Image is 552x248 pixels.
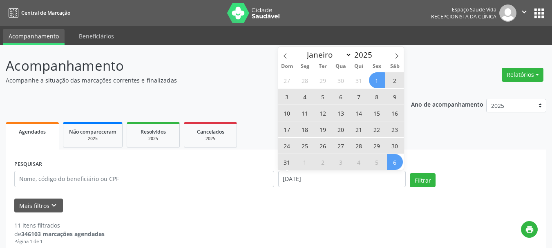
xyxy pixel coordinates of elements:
span: Agosto 20, 2025 [333,121,349,137]
span: Agosto 8, 2025 [369,89,385,105]
span: Agosto 2, 2025 [387,72,403,88]
button: apps [532,6,546,20]
span: Ter [314,64,332,69]
span: Setembro 4, 2025 [351,154,367,170]
span: Agosto 18, 2025 [297,121,313,137]
span: Agosto 22, 2025 [369,121,385,137]
span: Agosto 14, 2025 [351,105,367,121]
span: Agosto 6, 2025 [333,89,349,105]
span: Recepcionista da clínica [431,13,496,20]
button: Mais filtroskeyboard_arrow_down [14,199,63,213]
button: Filtrar [410,173,436,187]
span: Agosto 24, 2025 [279,138,295,154]
label: PESQUISAR [14,158,42,171]
span: Agosto 31, 2025 [279,154,295,170]
span: Agosto 15, 2025 [369,105,385,121]
div: de [14,230,105,238]
span: Agosto 26, 2025 [315,138,331,154]
span: Julho 31, 2025 [351,72,367,88]
span: Setembro 2, 2025 [315,154,331,170]
span: Setembro 5, 2025 [369,154,385,170]
span: Resolvidos [141,128,166,135]
div: 2025 [69,136,116,142]
div: 2025 [190,136,231,142]
input: Year [352,49,379,60]
span: Agosto 16, 2025 [387,105,403,121]
span: Agosto 10, 2025 [279,105,295,121]
span: Central de Marcação [21,9,70,16]
span: Julho 29, 2025 [315,72,331,88]
a: Beneficiários [73,29,120,43]
span: Qui [350,64,368,69]
span: Agosto 28, 2025 [351,138,367,154]
div: Página 1 de 1 [14,238,105,245]
span: Agosto 11, 2025 [297,105,313,121]
div: Espaço Saude Vida [431,6,496,13]
a: Acompanhamento [3,29,65,45]
span: Agosto 25, 2025 [297,138,313,154]
span: Agosto 12, 2025 [315,105,331,121]
span: Setembro 1, 2025 [297,154,313,170]
span: Agosto 27, 2025 [333,138,349,154]
div: 2025 [133,136,174,142]
span: Não compareceram [69,128,116,135]
span: Agosto 4, 2025 [297,89,313,105]
strong: 346103 marcações agendadas [21,230,105,238]
a: Central de Marcação [6,6,70,20]
span: Agosto 23, 2025 [387,121,403,137]
button:  [516,4,532,22]
span: Qua [332,64,350,69]
span: Sex [368,64,386,69]
span: Agosto 17, 2025 [279,121,295,137]
span: Agosto 1, 2025 [369,72,385,88]
span: Cancelados [197,128,224,135]
span: Agosto 19, 2025 [315,121,331,137]
span: Julho 30, 2025 [333,72,349,88]
span: Agosto 13, 2025 [333,105,349,121]
span: Agosto 29, 2025 [369,138,385,154]
span: Julho 28, 2025 [297,72,313,88]
select: Month [303,49,352,60]
span: Agosto 9, 2025 [387,89,403,105]
span: Agosto 21, 2025 [351,121,367,137]
span: Agosto 3, 2025 [279,89,295,105]
p: Acompanhamento [6,56,384,76]
button: Relatórios [502,68,543,82]
button: print [521,221,538,238]
span: Seg [296,64,314,69]
i: keyboard_arrow_down [49,201,58,210]
p: Ano de acompanhamento [411,99,483,109]
span: Agendados [19,128,46,135]
span: Dom [278,64,296,69]
img: img [499,4,516,22]
input: Nome, código do beneficiário ou CPF [14,171,274,187]
span: Agosto 5, 2025 [315,89,331,105]
p: Acompanhe a situação das marcações correntes e finalizadas [6,76,384,85]
span: Sáb [386,64,404,69]
span: Agosto 30, 2025 [387,138,403,154]
span: Agosto 7, 2025 [351,89,367,105]
input: Selecione um intervalo [278,171,406,187]
span: Julho 27, 2025 [279,72,295,88]
i:  [520,7,529,16]
div: 11 itens filtrados [14,221,105,230]
span: Setembro 3, 2025 [333,154,349,170]
i: print [525,225,534,234]
span: Setembro 6, 2025 [387,154,403,170]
